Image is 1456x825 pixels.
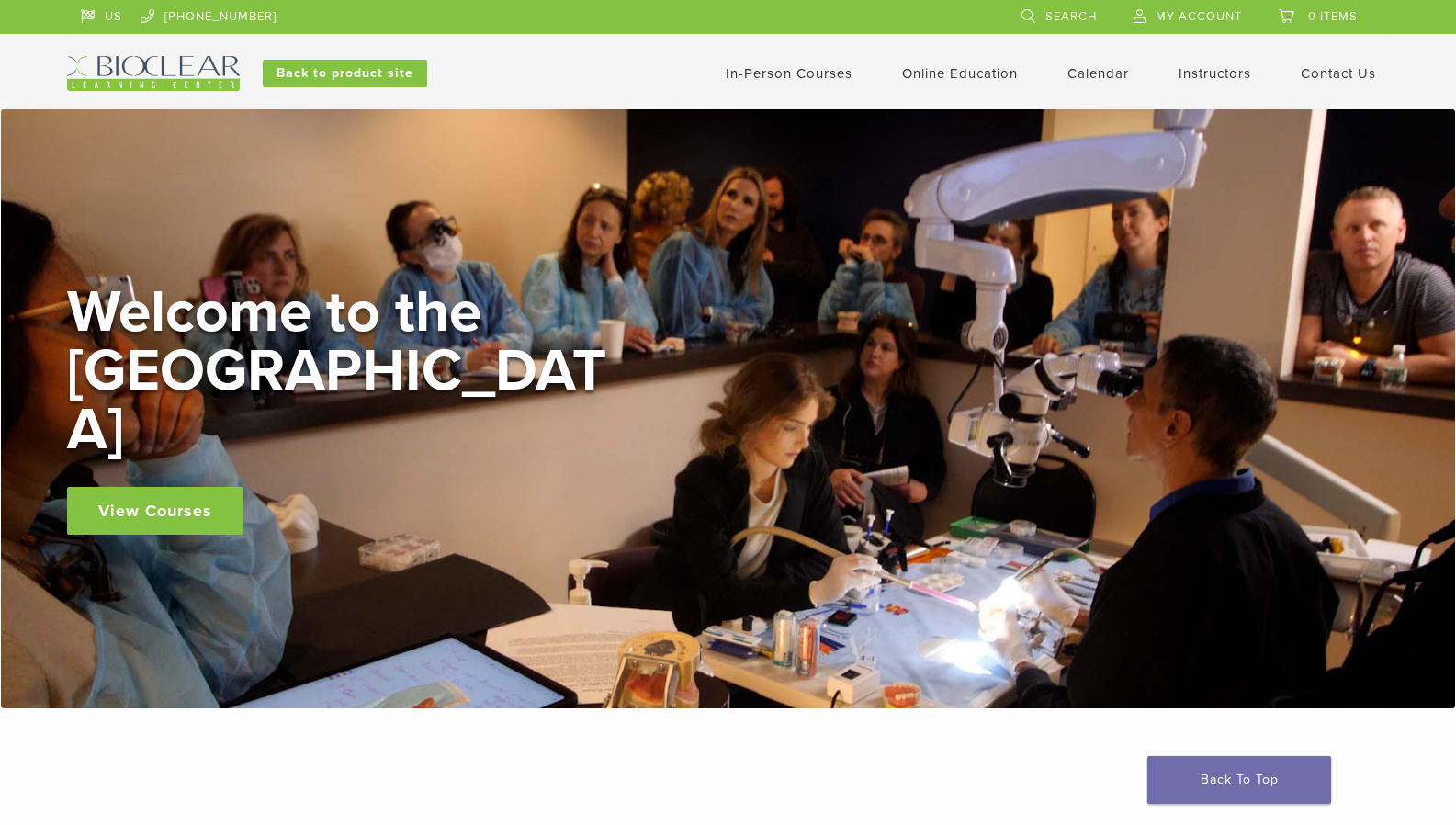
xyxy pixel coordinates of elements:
span: Search [1045,9,1097,24]
h2: Welcome to the [GEOGRAPHIC_DATA] [67,283,618,459]
a: Instructors [1179,65,1251,82]
a: Online Education [902,65,1018,82]
a: Contact Us [1301,65,1376,82]
span: 0 items [1308,9,1358,24]
span: My Account [1156,9,1242,24]
a: Back To Top [1147,756,1331,804]
a: In-Person Courses [726,65,852,82]
a: Back to product site [263,60,427,87]
a: View Courses [67,487,243,535]
a: Calendar [1067,65,1129,82]
img: Bioclear [67,56,240,91]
